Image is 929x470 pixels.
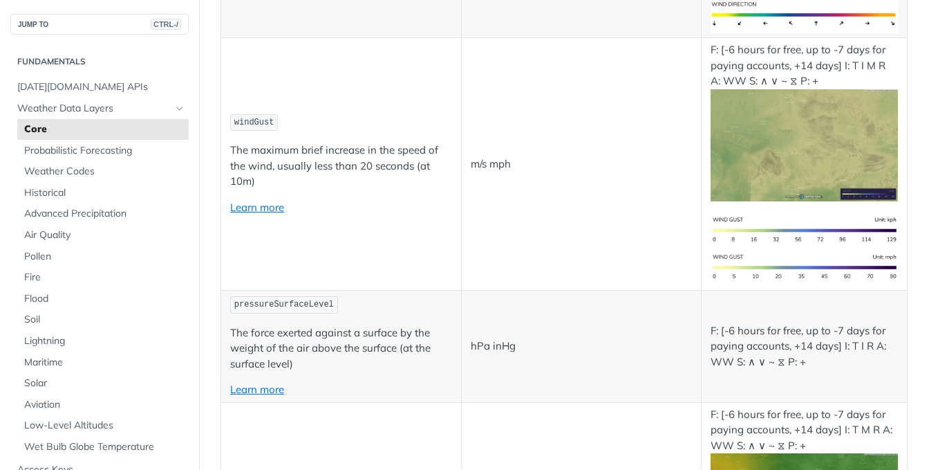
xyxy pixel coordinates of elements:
span: CTRL-/ [151,19,181,30]
span: Lightning [24,334,185,348]
a: Maritime [17,352,189,373]
span: Historical [24,186,185,200]
span: Core [24,123,185,136]
p: The force exerted against a surface by the weight of the air above the surface (at the surface le... [230,325,452,372]
a: Soil [17,309,189,330]
p: The maximum brief increase in the speed of the wind, usually less than 20 seconds (at 10m) [230,143,452,190]
a: Low-Level Altitudes [17,415,189,436]
a: Aviation [17,395,189,415]
span: [DATE][DOMAIN_NAME] APIs [17,80,185,94]
span: Weather Data Layers [17,102,171,116]
span: Maritime [24,356,185,370]
span: Expand image [711,138,898,151]
a: Solar [17,373,189,394]
span: Weather Codes [24,165,185,179]
a: Fire [17,267,189,288]
span: Probabilistic Forecasting [24,144,185,158]
span: Solar [24,377,185,390]
button: JUMP TOCTRL-/ [10,14,189,35]
p: F: [-6 hours for free, up to -7 days for paying accounts, +14 days] I: T I R A: WW S: ∧ ∨ ~ ⧖ P: + [711,323,898,370]
a: Learn more [230,383,284,396]
span: Fire [24,271,185,284]
p: m/s mph [471,156,693,172]
span: pressureSurfaceLevel [234,300,334,309]
span: Soil [24,313,185,327]
a: Advanced Precipitation [17,204,189,224]
h2: Fundamentals [10,55,189,68]
p: hPa inHg [471,338,693,354]
button: Hide subpages for Weather Data Layers [174,103,185,114]
a: Lightning [17,331,189,352]
a: Weather Data LayersHide subpages for Weather Data Layers [10,98,189,119]
span: Expand image [711,7,898,20]
a: Weather Codes [17,161,189,182]
p: F: [-6 hours for free, up to -7 days for paying accounts, +14 days] I: T I M R A: WW S: ∧ ∨ ~ ⧖ P: + [711,42,898,201]
span: Wet Bulb Globe Temperature [24,440,185,454]
span: Pollen [24,250,185,264]
a: Probabilistic Forecasting [17,141,189,161]
span: Expand image [711,260,898,273]
a: Learn more [230,201,284,214]
span: Low-Level Altitudes [24,419,185,433]
span: Advanced Precipitation [24,207,185,221]
a: Flood [17,289,189,309]
span: Aviation [24,398,185,412]
a: Wet Bulb Globe Temperature [17,437,189,458]
a: [DATE][DOMAIN_NAME] APIs [10,77,189,98]
span: Flood [24,292,185,306]
span: Air Quality [24,228,185,242]
a: Pollen [17,246,189,267]
span: Expand image [711,223,898,236]
a: Core [17,119,189,140]
span: windGust [234,118,274,127]
a: Historical [17,183,189,204]
a: Air Quality [17,225,189,246]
